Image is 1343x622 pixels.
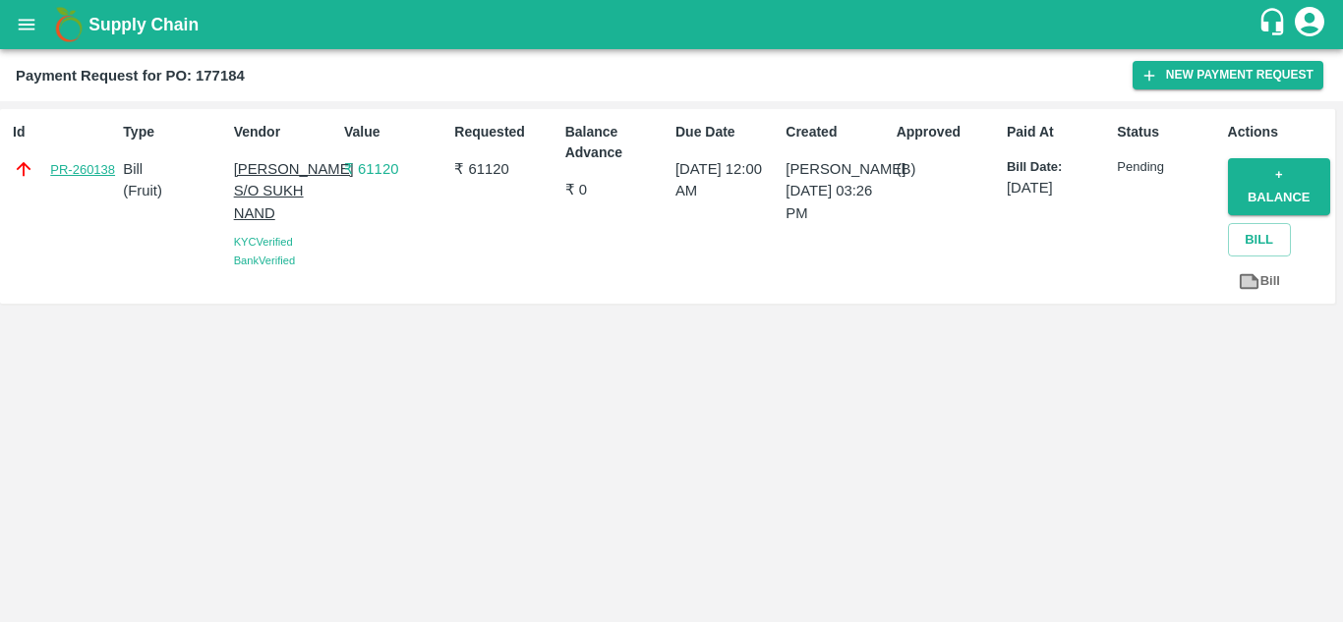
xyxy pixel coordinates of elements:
[49,5,88,44] img: logo
[13,122,115,142] p: Id
[234,254,295,266] span: Bank Verified
[50,160,115,180] a: PR-260138
[786,122,888,142] p: Created
[565,122,668,163] p: Balance Advance
[1292,4,1327,45] div: account of current user
[786,180,888,224] p: [DATE] 03:26 PM
[4,2,49,47] button: open drawer
[454,122,556,142] p: Requested
[16,68,245,84] b: Payment Request for PO: 177184
[234,236,293,248] span: KYC Verified
[897,158,999,180] p: (B)
[1228,122,1330,142] p: Actions
[344,158,446,180] p: ₹ 61120
[88,15,199,34] b: Supply Chain
[1117,122,1219,142] p: Status
[1117,158,1219,177] p: Pending
[234,122,336,142] p: Vendor
[123,158,225,180] p: Bill
[1228,158,1330,215] button: + balance
[123,122,225,142] p: Type
[565,179,668,200] p: ₹ 0
[675,158,778,202] p: [DATE] 12:00 AM
[1007,122,1109,142] p: Paid At
[344,122,446,142] p: Value
[88,11,1257,38] a: Supply Chain
[1257,7,1292,42] div: customer-support
[1228,223,1291,257] button: Bill
[1007,177,1109,198] p: [DATE]
[897,122,999,142] p: Approved
[234,158,336,224] p: [PERSON_NAME] S/O SUKH NAND
[786,158,888,180] p: [PERSON_NAME]
[123,180,225,201] p: ( Fruit )
[1228,264,1291,299] a: Bill
[1133,61,1323,89] button: New Payment Request
[454,158,556,180] p: ₹ 61120
[675,122,778,142] p: Due Date
[1007,158,1109,177] p: Bill Date:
